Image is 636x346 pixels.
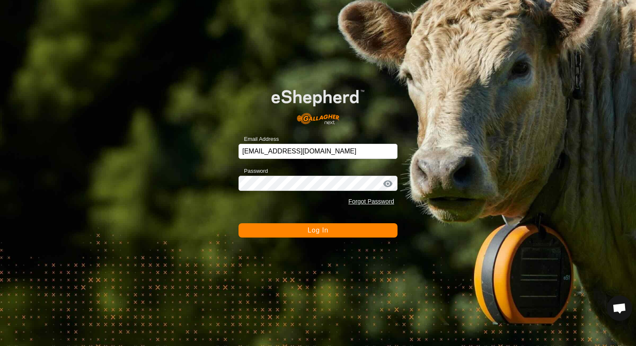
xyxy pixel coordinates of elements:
[254,77,382,131] img: E-shepherd Logo
[607,296,632,321] a: Open chat
[238,144,397,159] input: Email Address
[348,198,394,205] a: Forgot Password
[307,227,328,234] span: Log In
[238,223,397,238] button: Log In
[238,135,279,143] label: Email Address
[238,167,268,175] label: Password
